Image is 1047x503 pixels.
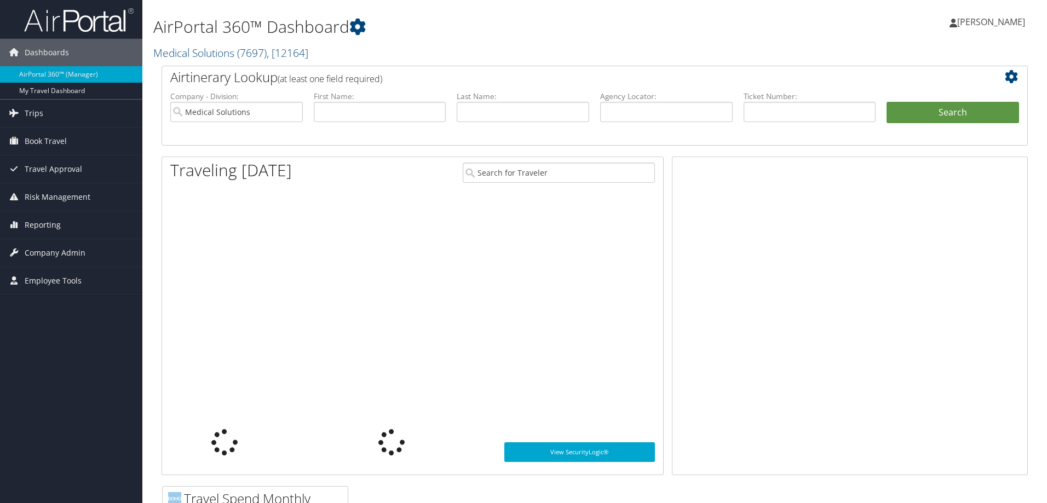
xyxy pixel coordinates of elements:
a: View SecurityLogic® [504,442,655,462]
span: Employee Tools [25,267,82,294]
span: Risk Management [25,183,90,211]
input: Search for Traveler [463,163,655,183]
span: Reporting [25,211,61,239]
button: Search [887,102,1019,124]
h1: AirPortal 360™ Dashboard [153,15,742,38]
label: Last Name: [457,91,589,102]
h2: Airtinerary Lookup [170,68,947,86]
label: First Name: [314,91,446,102]
span: [PERSON_NAME] [957,16,1025,28]
label: Agency Locator: [600,91,733,102]
span: Book Travel [25,128,67,155]
span: Trips [25,100,43,127]
span: Company Admin [25,239,85,267]
span: (at least one field required) [278,73,382,85]
span: ( 7697 ) [237,45,267,60]
span: , [ 12164 ] [267,45,308,60]
h1: Traveling [DATE] [170,159,292,182]
a: [PERSON_NAME] [950,5,1036,38]
label: Company - Division: [170,91,303,102]
label: Ticket Number: [744,91,876,102]
span: Travel Approval [25,155,82,183]
a: Medical Solutions [153,45,308,60]
img: airportal-logo.png [24,7,134,33]
span: Dashboards [25,39,69,66]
